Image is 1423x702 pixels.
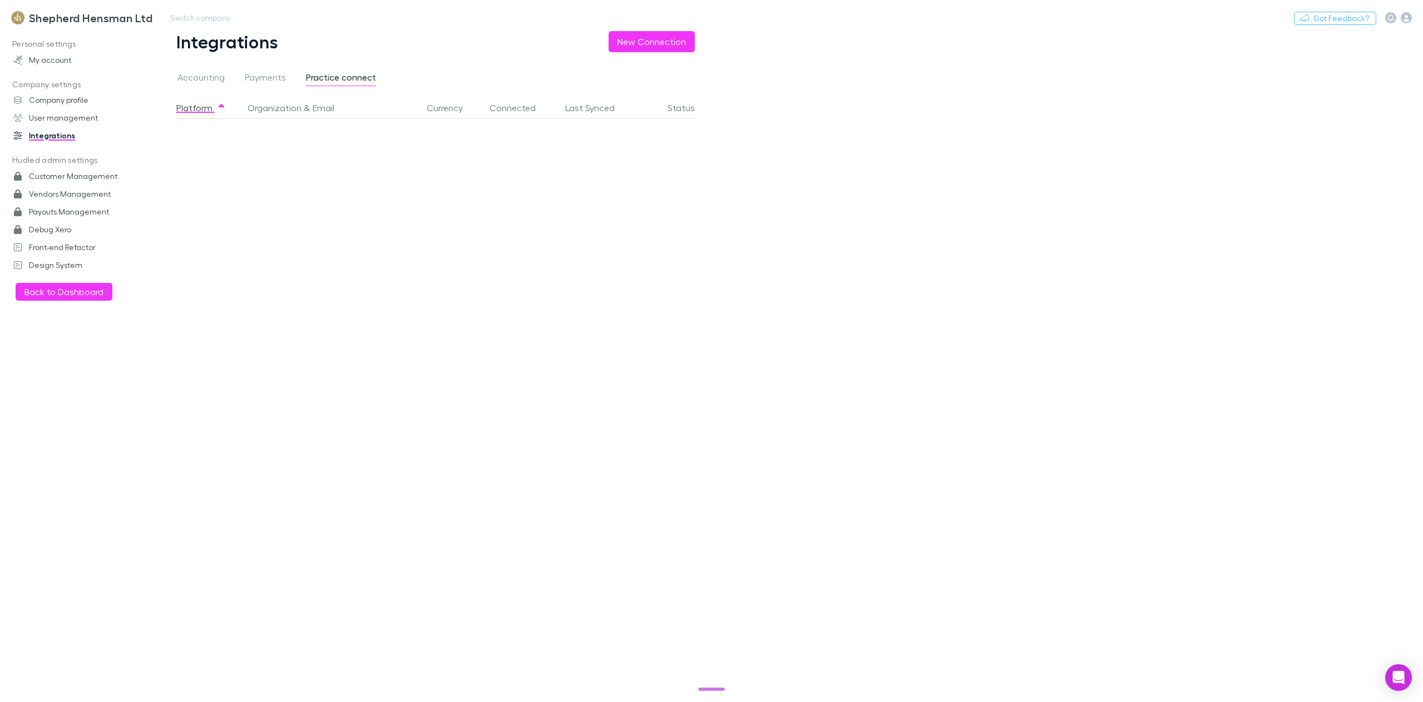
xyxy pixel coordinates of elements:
p: Personal settings [2,37,156,51]
img: Shepherd Hensman Ltd's Logo [11,11,24,24]
button: Currency [427,97,476,119]
button: Connected [490,97,549,119]
a: Vendors Management [2,185,156,203]
p: Company settings [2,78,156,92]
button: Platform [176,97,226,119]
a: Front-end Refactor [2,238,156,256]
button: Organization [248,97,302,119]
div: & [248,97,414,119]
a: My account [2,51,156,69]
h1: Integrations [176,31,279,52]
a: Integrations [2,127,156,145]
button: Last Synced [565,97,628,119]
button: Status [668,97,708,119]
button: Switch company [164,11,237,24]
a: Company profile [2,91,156,109]
button: Email [313,97,334,119]
a: Design System [2,256,156,274]
button: New Connection [609,31,695,52]
a: Customer Management [2,167,156,185]
a: Payouts Management [2,203,156,221]
p: Hudled admin settings [2,153,156,167]
span: Practice connect [306,72,376,86]
a: User management [2,109,156,127]
a: Shepherd Hensman Ltd [4,4,159,31]
div: Open Intercom Messenger [1385,664,1412,691]
a: Debug Xero [2,221,156,238]
button: Back to Dashboard [16,283,112,301]
button: Got Feedback? [1294,12,1376,25]
h3: Shepherd Hensman Ltd [29,11,152,24]
span: Payments [245,72,286,86]
span: Accounting [177,72,225,86]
